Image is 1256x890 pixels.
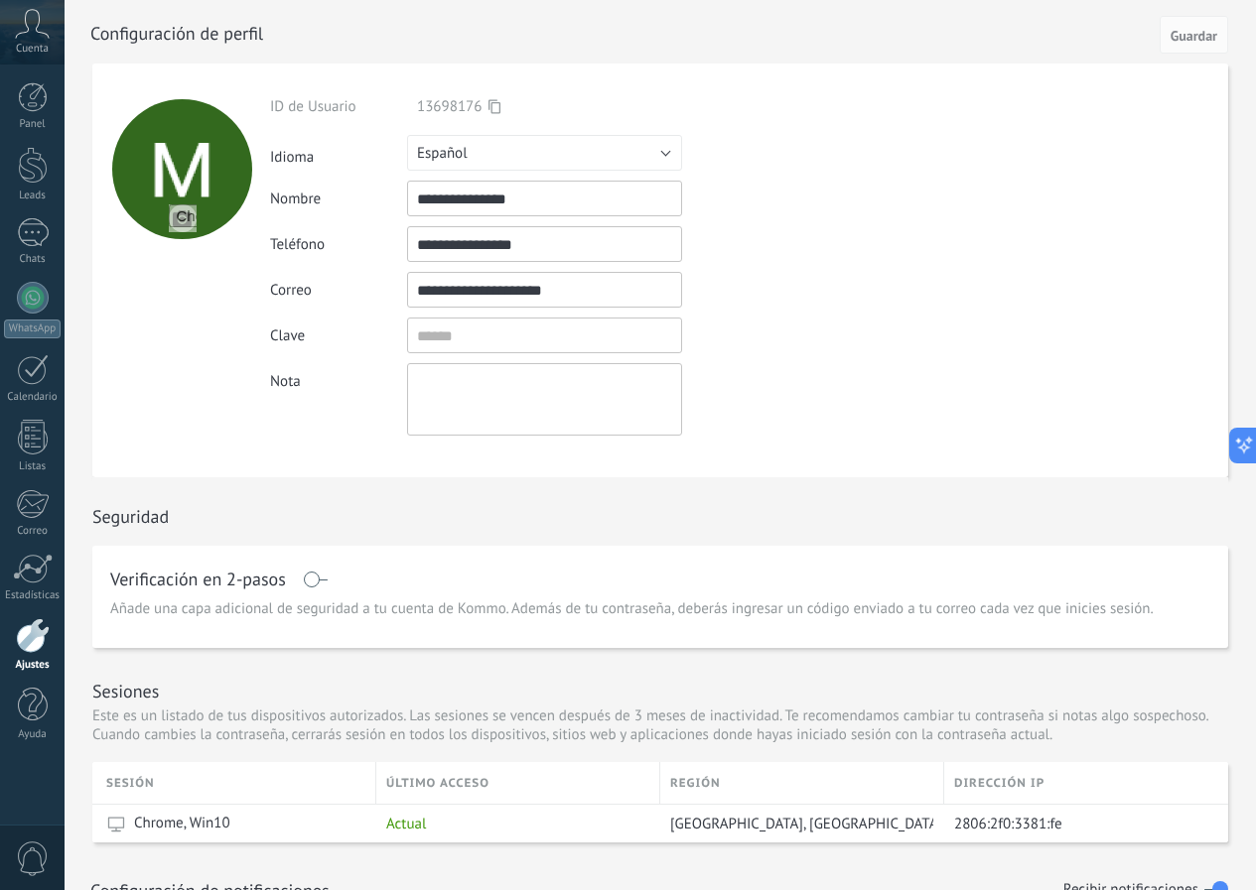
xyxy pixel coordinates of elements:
span: 2806:2f0:3381:fe [954,815,1062,833]
button: Guardar [1160,16,1228,54]
div: Correo [270,281,407,300]
div: Sesión [106,762,375,804]
div: Leads [4,190,62,202]
span: Añade una capa adicional de seguridad a tu cuenta de Kommo. Además de tu contraseña, deberás ingr... [110,599,1154,619]
div: Teléfono [270,235,407,254]
div: Nota [270,363,407,391]
div: WhatsApp [4,319,61,338]
div: Panel [4,118,62,131]
span: Cuenta [16,43,49,56]
div: Ajustes [4,659,62,672]
div: Ayuda [4,728,62,741]
div: Chats [4,253,62,266]
h1: Verificación en 2-pasos [110,572,286,587]
button: Español [407,135,682,171]
div: Listas [4,460,62,473]
div: Nombre [270,190,407,208]
div: Región [660,762,943,804]
span: Actual [386,815,426,833]
span: Español [417,144,468,163]
span: [GEOGRAPHIC_DATA], [GEOGRAPHIC_DATA] [670,815,942,833]
div: Estadísticas [4,589,62,602]
h1: Sesiones [92,680,159,702]
div: Ciudad Juárez, Mexico [660,805,934,842]
div: Calendario [4,391,62,404]
div: Idioma [270,140,407,167]
span: Chrome, Win10 [134,814,230,833]
span: 13698176 [417,97,482,116]
div: último acceso [376,762,659,804]
h1: Seguridad [92,505,169,528]
div: Clave [270,326,407,345]
div: ID de Usuario [270,97,407,116]
p: Este es un listado de tus dispositivos autorizados. Las sesiones se vencen después de 3 meses de ... [92,706,1228,744]
span: Guardar [1171,29,1217,43]
div: Correo [4,525,62,538]
div: Dirección IP [944,762,1228,804]
div: 2806:2f0:3381:fe [944,805,1213,842]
